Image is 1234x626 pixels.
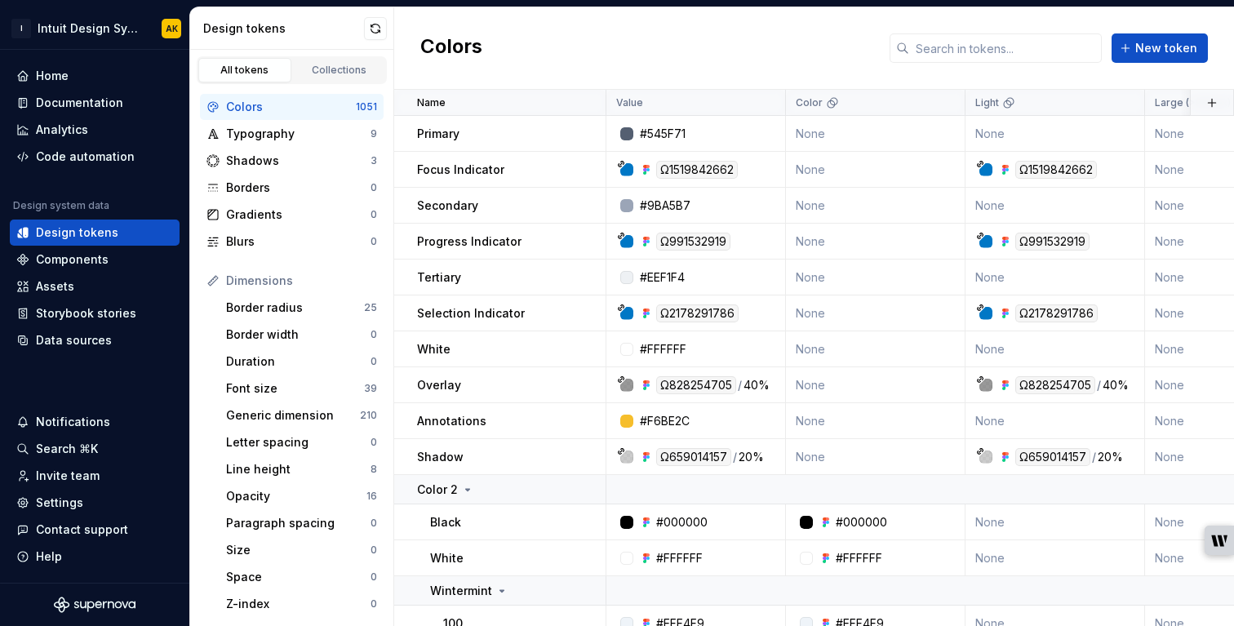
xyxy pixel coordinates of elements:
div: All tokens [204,64,286,77]
a: Colors1051 [200,94,384,120]
div: 40% [744,376,770,394]
td: None [786,295,965,331]
div: #545F71 [640,126,686,142]
div: Border width [226,326,371,343]
td: None [965,540,1145,576]
div: 1051 [356,100,377,113]
p: Primary [417,126,459,142]
div: #000000 [656,514,708,531]
div: Notifications [36,414,110,430]
div: 25 [364,301,377,314]
div: Ω659014157 [1015,448,1090,466]
div: Colors [226,99,356,115]
div: 0 [371,544,377,557]
a: Gradients0 [200,202,384,228]
div: Documentation [36,95,123,111]
p: Focus Indicator [417,162,504,178]
div: #FFFFFF [656,550,703,566]
div: Letter spacing [226,434,371,451]
a: Code automation [10,144,180,170]
p: Black [430,514,461,531]
td: None [965,260,1145,295]
button: Contact support [10,517,180,543]
a: Shadows3 [200,148,384,174]
div: 0 [371,235,377,248]
a: Letter spacing0 [220,429,384,455]
div: Borders [226,180,371,196]
div: 0 [371,328,377,341]
div: 0 [371,571,377,584]
button: Search ⌘K [10,436,180,462]
div: Ω659014157 [656,448,731,466]
a: Typography9 [200,121,384,147]
div: Size [226,542,371,558]
p: Tertiary [417,269,461,286]
div: Storybook stories [36,305,136,322]
div: Data sources [36,332,112,349]
button: New token [1112,33,1208,63]
div: Assets [36,278,74,295]
p: Name [417,96,446,109]
td: None [786,331,965,367]
div: #F6BE2C [640,413,690,429]
p: Color 2 [417,482,458,498]
div: I [11,19,31,38]
div: 0 [371,436,377,449]
div: 8 [371,463,377,476]
div: 210 [360,409,377,422]
div: Components [36,251,109,268]
a: Blurs0 [200,229,384,255]
td: None [786,367,965,403]
a: Border radius25 [220,295,384,321]
svg: Supernova Logo [54,597,135,613]
button: Notifications [10,409,180,435]
a: Size0 [220,537,384,563]
div: Line height [226,461,371,477]
div: Intuit Design System [38,20,142,37]
a: Border width0 [220,322,384,348]
div: Dimensions [226,273,377,289]
p: Light [975,96,999,109]
div: Duration [226,353,371,370]
p: Wintermint [430,583,492,599]
button: IIntuit Design SystemAK [3,11,186,46]
div: Z-index [226,596,371,612]
a: Documentation [10,90,180,116]
div: 39 [364,382,377,395]
div: Opacity [226,488,366,504]
div: Paragraph spacing [226,515,371,531]
a: Assets [10,273,180,300]
p: Progress Indicator [417,233,522,250]
div: / [738,376,742,394]
div: Help [36,548,62,565]
a: Opacity16 [220,483,384,509]
td: None [965,403,1145,439]
a: Components [10,246,180,273]
div: 0 [371,355,377,368]
div: Invite team [36,468,100,484]
td: None [786,260,965,295]
p: Color [796,96,823,109]
td: None [965,504,1145,540]
span: New token [1135,40,1197,56]
div: 40% [1103,376,1129,394]
div: 20% [1098,448,1123,466]
div: 20% [739,448,764,466]
p: Annotations [417,413,486,429]
div: Design tokens [203,20,364,37]
p: Value [616,96,643,109]
div: Settings [36,495,83,511]
div: Ω1519842662 [656,161,738,179]
a: Borders0 [200,175,384,201]
h2: Colors [420,33,482,63]
div: #000000 [836,514,887,531]
div: #FFFFFF [640,341,686,357]
a: Analytics [10,117,180,143]
a: Font size39 [220,375,384,402]
div: Collections [299,64,380,77]
div: Ω2178291786 [656,304,739,322]
a: Design tokens [10,220,180,246]
div: Space [226,569,371,585]
td: None [786,188,965,224]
